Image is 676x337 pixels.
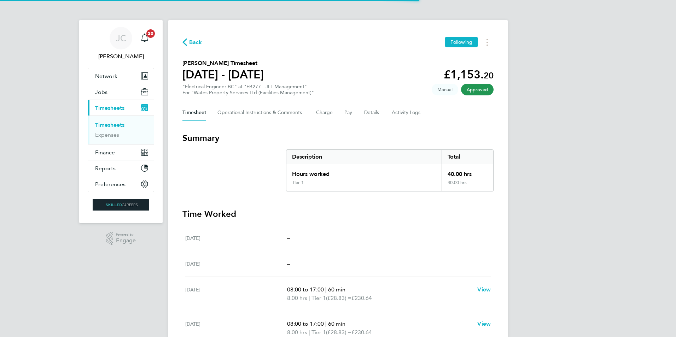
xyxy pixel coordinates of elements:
[287,320,324,327] span: 08:00 to 17:00
[88,199,154,211] a: Go to home page
[95,89,107,95] span: Jobs
[185,320,287,337] div: [DATE]
[477,285,491,294] a: View
[484,70,494,81] span: 20
[88,176,154,192] button: Preferences
[287,329,307,336] span: 8.00 hrs
[95,165,116,172] span: Reports
[95,122,124,128] a: Timesheets
[88,100,154,116] button: Timesheets
[286,164,442,180] div: Hours worked
[287,286,324,293] span: 08:00 to 17:00
[286,150,442,164] div: Description
[309,295,310,301] span: |
[88,160,154,176] button: Reports
[477,320,491,328] a: View
[146,29,155,38] span: 20
[95,131,119,138] a: Expenses
[116,238,136,244] span: Engage
[392,104,421,121] button: Activity Logs
[116,34,126,43] span: JC
[287,260,290,267] span: –
[182,104,206,121] button: Timesheet
[309,329,310,336] span: |
[442,150,493,164] div: Total
[311,328,326,337] span: Tier 1
[182,38,202,47] button: Back
[116,232,136,238] span: Powered by
[311,294,326,302] span: Tier 1
[326,329,351,336] span: (£28.83) =
[182,59,264,67] h2: [PERSON_NAME] Timesheet
[217,104,305,121] button: Operational Instructions & Comments
[182,84,314,96] div: "Electrical Engineer BC" at "FB277 - JLL Management"
[442,164,493,180] div: 40.00 hrs
[344,104,353,121] button: Pay
[88,68,154,84] button: Network
[328,286,345,293] span: 60 min
[444,68,494,81] app-decimal: £1,153.
[95,73,117,79] span: Network
[325,286,327,293] span: |
[185,260,287,268] div: [DATE]
[292,180,304,185] div: Tier 1
[287,235,290,241] span: –
[481,37,494,48] button: Timesheets Menu
[351,329,372,336] span: £230.64
[182,90,314,96] div: For "Wates Property Services Ltd (Facilities Management)"
[461,84,494,95] span: This timesheet has been approved.
[287,295,307,301] span: 8.00 hrs
[88,84,154,100] button: Jobs
[189,38,202,47] span: Back
[326,295,351,301] span: (£28.83) =
[351,295,372,301] span: £230.64
[185,285,287,302] div: [DATE]
[88,144,154,160] button: Finance
[432,84,458,95] span: This timesheet was manually created.
[88,116,154,144] div: Timesheets
[286,149,494,191] div: Summary
[364,104,380,121] button: Details
[95,149,115,156] span: Finance
[477,320,491,327] span: View
[88,52,154,61] span: James Croom
[182,67,264,82] h1: [DATE] - [DATE]
[106,232,136,245] a: Powered byEngage
[95,105,124,111] span: Timesheets
[450,39,472,45] span: Following
[442,180,493,191] div: 40.00 hrs
[182,132,494,144] h3: Summary
[95,181,126,188] span: Preferences
[328,320,345,327] span: 60 min
[182,208,494,220] h3: Time Worked
[93,199,149,211] img: skilledcareers-logo-retina.png
[477,286,491,293] span: View
[79,20,163,223] nav: Main navigation
[138,27,152,49] a: 20
[325,320,327,327] span: |
[88,27,154,61] a: JC[PERSON_NAME]
[185,234,287,242] div: [DATE]
[445,37,478,47] button: Following
[316,104,333,121] button: Charge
